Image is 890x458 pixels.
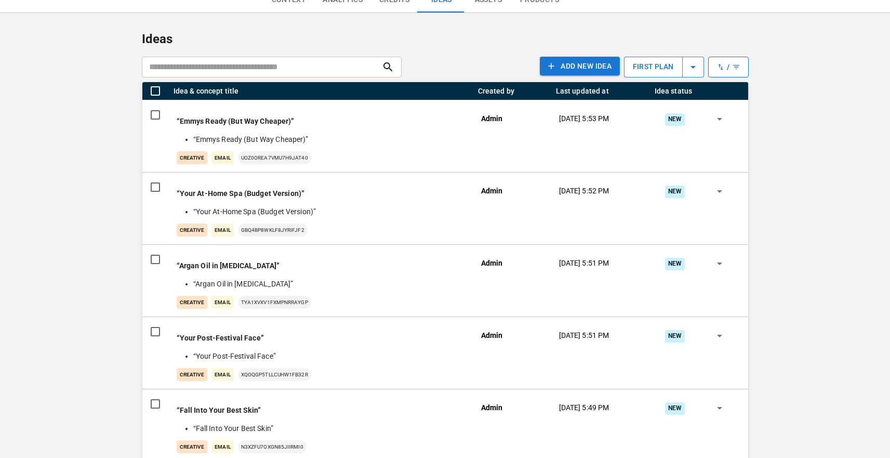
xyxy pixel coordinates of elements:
[177,440,208,453] p: creative
[559,330,609,341] p: [DATE] 5:51 PM
[142,30,749,48] p: Ideas
[211,296,233,309] p: Email
[211,151,233,164] p: Email
[211,440,233,453] p: Email
[177,224,208,237] p: creative
[193,423,460,434] li: “Fall Into Your Best Skin”
[559,258,609,269] p: [DATE] 5:51 PM
[543,88,548,94] button: Menu
[624,57,703,77] button: first plan
[177,333,464,344] p: “Your Post-Festival Face”
[193,279,460,290] li: “Argan Oil in [MEDICAL_DATA]”
[177,116,464,127] p: “Emmys Ready (But Way Cheaper)”
[211,224,233,237] p: Email
[559,113,609,124] p: [DATE] 5:53 PM
[193,134,460,145] li: “Emmys Ready (But Way Cheaper)”
[177,405,464,416] p: “Fall Into Your Best Skin”
[665,186,685,198] div: New
[238,368,311,381] p: XqOQGp5tLLCUhw1fb32R
[238,151,311,164] p: uoz0orEa7VmU7H9jAt40
[559,186,609,197] p: [DATE] 5:52 PM
[625,55,682,78] p: first plan
[177,151,208,164] p: creative
[193,206,460,217] li: “Your At-Home Spa (Budget Version)”
[665,113,685,125] div: New
[481,402,503,413] p: Admin
[177,188,464,199] p: “Your At-Home Spa (Budget Version)”
[665,402,685,414] div: New
[177,296,208,309] p: creative
[481,186,503,197] p: Admin
[540,57,620,77] a: Add NEW IDEA
[177,260,464,271] p: “Argan Oil in [MEDICAL_DATA]”
[740,88,746,94] button: Menu
[193,351,460,362] li: “Your Post-Festival Face”
[211,368,233,381] p: Email
[238,440,307,453] p: n3XzfU7OxgN85jIiRmi0
[481,113,503,124] p: Admin
[481,330,503,341] p: Admin
[559,402,609,413] p: [DATE] 5:49 PM
[540,57,620,76] button: Add NEW IDEA
[481,258,503,269] p: Admin
[478,87,515,95] div: Created by
[665,330,685,342] div: New
[665,258,685,270] div: New
[655,87,693,95] div: Idea status
[465,88,470,94] button: Menu
[556,87,609,95] div: Last updated at
[174,87,239,95] div: Idea & concept title
[238,224,308,237] p: gbQ4bP8WkLF8jYrIfjf2
[642,88,647,94] button: Menu
[238,296,311,309] p: tYA1xVXV1FxmpnRRAygp
[177,368,208,381] p: creative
